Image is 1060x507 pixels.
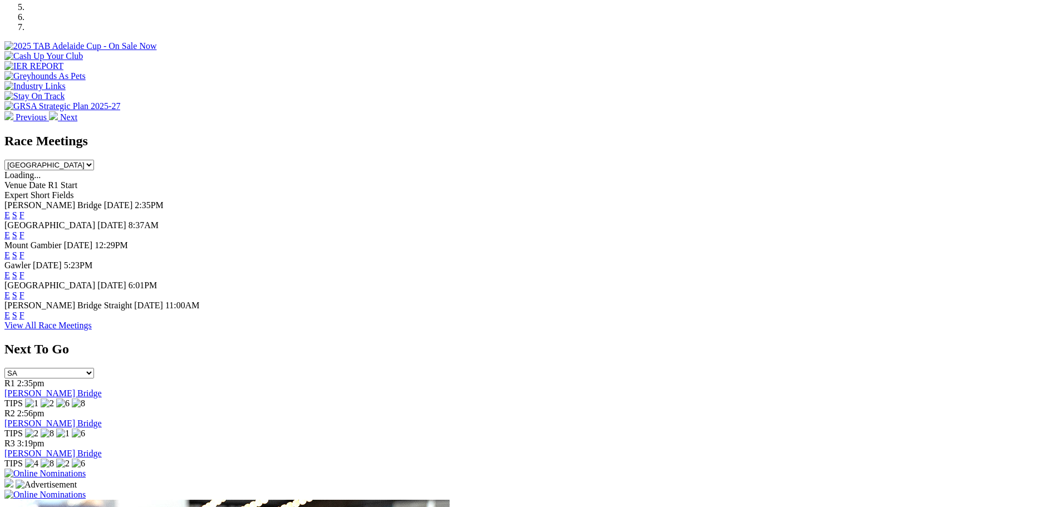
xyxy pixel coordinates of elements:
span: 6:01PM [129,280,157,290]
h2: Race Meetings [4,134,1056,149]
span: Previous [16,112,47,122]
a: F [19,311,24,320]
span: TIPS [4,459,23,468]
span: 5:23PM [64,260,93,270]
a: E [4,311,10,320]
img: Stay On Track [4,91,65,101]
img: Online Nominations [4,469,86,479]
span: 11:00AM [165,301,200,310]
a: F [19,230,24,240]
a: S [12,230,17,240]
a: S [12,250,17,260]
span: Loading... [4,170,41,180]
a: E [4,291,10,300]
span: [DATE] [104,200,133,210]
span: Date [29,180,46,190]
img: IER REPORT [4,61,63,71]
img: chevron-left-pager-white.svg [4,111,13,120]
img: 8 [41,459,54,469]
a: F [19,270,24,280]
span: [GEOGRAPHIC_DATA] [4,220,95,230]
img: 1 [56,429,70,439]
a: Previous [4,112,49,122]
img: 8 [72,398,85,408]
span: [GEOGRAPHIC_DATA] [4,280,95,290]
span: TIPS [4,398,23,408]
img: Advertisement [16,480,77,490]
span: Venue [4,180,27,190]
a: S [12,311,17,320]
a: [PERSON_NAME] Bridge [4,449,102,458]
span: R3 [4,439,15,448]
span: 2:35PM [135,200,164,210]
span: Next [60,112,77,122]
span: 3:19pm [17,439,45,448]
a: View All Race Meetings [4,321,92,330]
span: [PERSON_NAME] Bridge [4,200,102,210]
span: TIPS [4,429,23,438]
span: [DATE] [64,240,93,250]
a: S [12,210,17,220]
span: [DATE] [134,301,163,310]
span: Expert [4,190,28,200]
img: 2 [56,459,70,469]
span: Mount Gambier [4,240,62,250]
a: [PERSON_NAME] Bridge [4,419,102,428]
a: Next [49,112,77,122]
img: Industry Links [4,81,66,91]
a: F [19,250,24,260]
img: 15187_Greyhounds_GreysPlayCentral_Resize_SA_WebsiteBanner_300x115_2025.jpg [4,479,13,488]
span: R1 [4,378,15,388]
span: 2:56pm [17,408,45,418]
img: 6 [72,429,85,439]
img: Cash Up Your Club [4,51,83,61]
img: 1 [25,398,38,408]
span: [DATE] [97,220,126,230]
span: Fields [52,190,73,200]
img: Online Nominations [4,490,86,500]
a: S [12,270,17,280]
a: S [12,291,17,300]
span: 2:35pm [17,378,45,388]
img: 4 [25,459,38,469]
span: R1 Start [48,180,77,190]
a: F [19,291,24,300]
a: E [4,270,10,280]
img: 2025 TAB Adelaide Cup - On Sale Now [4,41,157,51]
span: Gawler [4,260,31,270]
a: F [19,210,24,220]
img: Greyhounds As Pets [4,71,86,81]
img: 2 [25,429,38,439]
span: [PERSON_NAME] Bridge Straight [4,301,132,310]
h2: Next To Go [4,342,1056,357]
span: 12:29PM [95,240,128,250]
img: chevron-right-pager-white.svg [49,111,58,120]
a: E [4,250,10,260]
img: 8 [41,429,54,439]
span: [DATE] [97,280,126,290]
a: E [4,230,10,240]
img: 2 [41,398,54,408]
img: 6 [72,459,85,469]
span: R2 [4,408,15,418]
a: E [4,210,10,220]
span: [DATE] [33,260,62,270]
img: GRSA Strategic Plan 2025-27 [4,101,120,111]
span: Short [31,190,50,200]
span: 8:37AM [129,220,159,230]
img: 6 [56,398,70,408]
a: [PERSON_NAME] Bridge [4,388,102,398]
